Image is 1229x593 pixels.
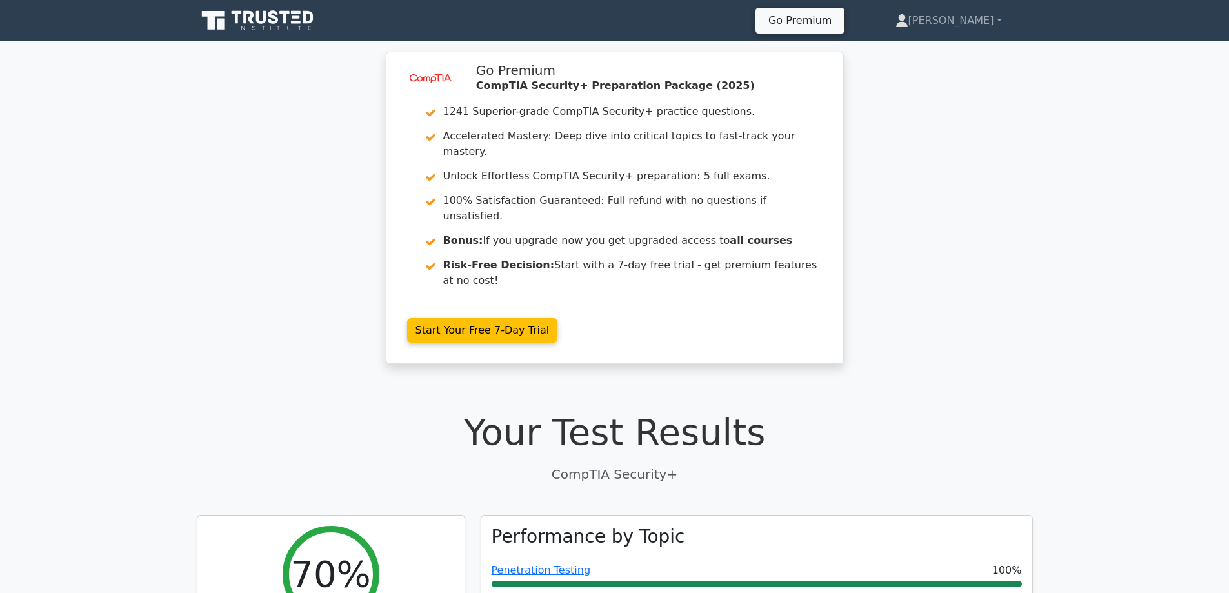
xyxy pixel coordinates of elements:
[761,12,839,29] a: Go Premium
[407,318,558,343] a: Start Your Free 7-Day Trial
[992,563,1022,578] span: 100%
[492,564,591,576] a: Penetration Testing
[492,526,685,548] h3: Performance by Topic
[864,8,1033,34] a: [PERSON_NAME]
[197,410,1033,454] h1: Your Test Results
[197,465,1033,484] p: CompTIA Security+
